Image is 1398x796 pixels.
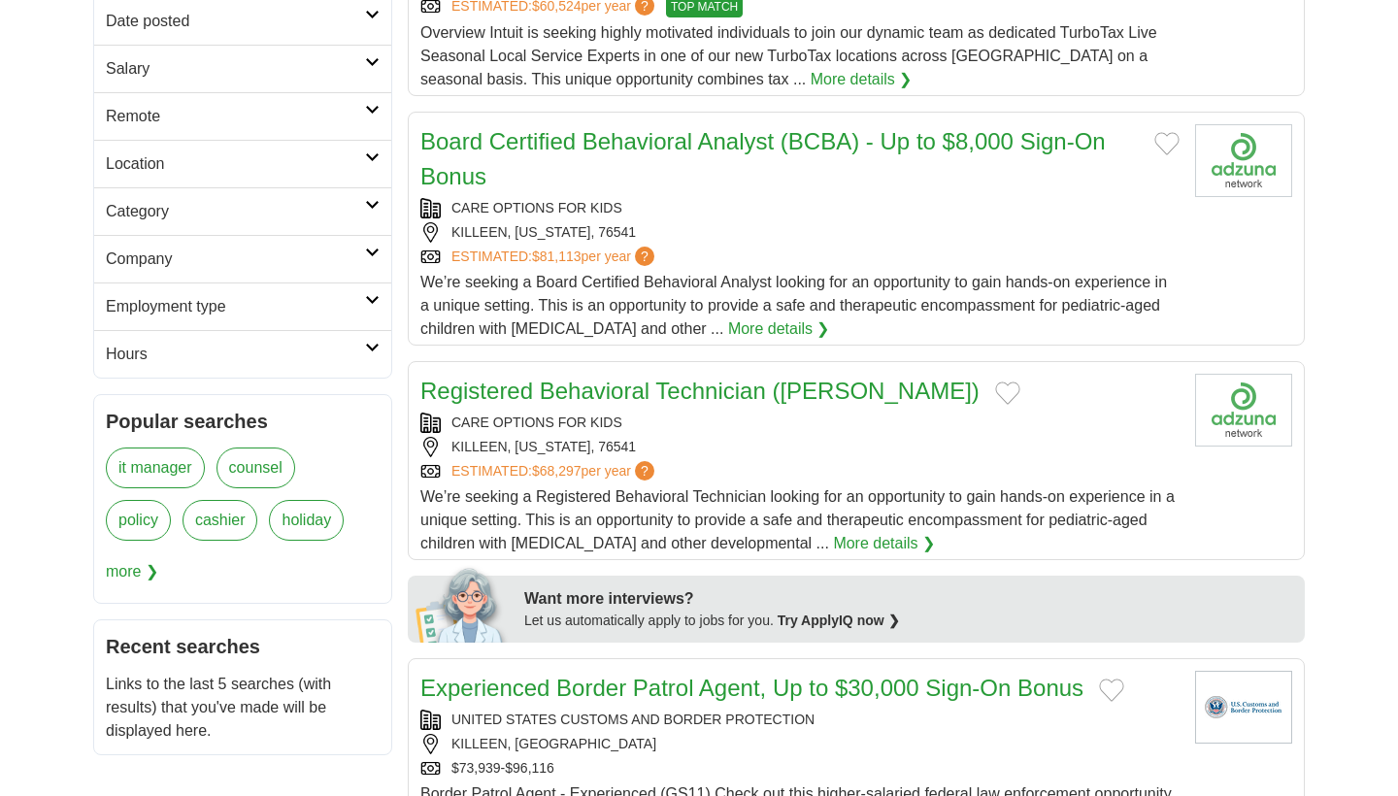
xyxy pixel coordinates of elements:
[106,673,380,743] p: Links to the last 5 searches (with results) that you've made will be displayed here.
[420,675,1083,701] a: Experienced Border Patrol Agent, Up to $30,000 Sign-On Bonus
[269,500,344,541] a: holiday
[1195,374,1292,447] img: Company logo
[106,552,158,591] span: more ❯
[216,448,295,488] a: counsel
[416,565,510,643] img: apply-iq-scientist.png
[1195,671,1292,744] img: U.S. Customs and Border Protection logo
[420,274,1167,337] span: We’re seeking a Board Certified Behavioral Analyst looking for an opportunity to gain hands-on ex...
[106,10,365,33] h2: Date posted
[778,613,900,628] a: Try ApplyIQ now ❯
[183,500,258,541] a: cashier
[451,247,658,267] a: ESTIMATED:$81,113per year?
[635,247,654,266] span: ?
[524,587,1293,611] div: Want more interviews?
[451,461,658,481] a: ESTIMATED:$68,297per year?
[1195,124,1292,197] img: Company logo
[106,407,380,436] h2: Popular searches
[420,198,1180,218] div: CARE OPTIONS FOR KIDS
[420,222,1180,243] div: KILLEEN, [US_STATE], 76541
[106,500,171,541] a: policy
[94,187,391,235] a: Category
[94,140,391,187] a: Location
[635,461,654,481] span: ?
[94,92,391,140] a: Remote
[106,448,205,488] a: it manager
[106,632,380,661] h2: Recent searches
[420,758,1180,779] div: $73,939-$96,116
[106,200,365,223] h2: Category
[524,611,1293,631] div: Let us automatically apply to jobs for you.
[1154,132,1180,155] button: Add to favorite jobs
[811,68,913,91] a: More details ❯
[833,532,935,555] a: More details ❯
[420,24,1157,87] span: Overview Intuit is seeking highly motivated individuals to join our dynamic team as dedicated Tur...
[94,45,391,92] a: Salary
[94,330,391,378] a: Hours
[420,413,1180,433] div: CARE OPTIONS FOR KIDS
[94,235,391,282] a: Company
[106,295,365,318] h2: Employment type
[106,343,365,366] h2: Hours
[532,249,582,264] span: $81,113
[420,488,1175,551] span: We’re seeking a Registered Behavioral Technician looking for an opportunity to gain hands-on expe...
[420,128,1106,189] a: Board Certified Behavioral Analyst (BCBA) - Up to $8,000 Sign-On Bonus
[995,381,1020,405] button: Add to favorite jobs
[106,152,365,176] h2: Location
[420,378,980,404] a: Registered Behavioral Technician ([PERSON_NAME])
[1099,679,1124,702] button: Add to favorite jobs
[532,463,582,479] span: $68,297
[94,282,391,330] a: Employment type
[420,437,1180,457] div: KILLEEN, [US_STATE], 76541
[106,57,365,81] h2: Salary
[106,248,365,271] h2: Company
[728,317,830,341] a: More details ❯
[106,105,365,128] h2: Remote
[451,712,815,727] a: UNITED STATES CUSTOMS AND BORDER PROTECTION
[420,734,1180,754] div: KILLEEN, [GEOGRAPHIC_DATA]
